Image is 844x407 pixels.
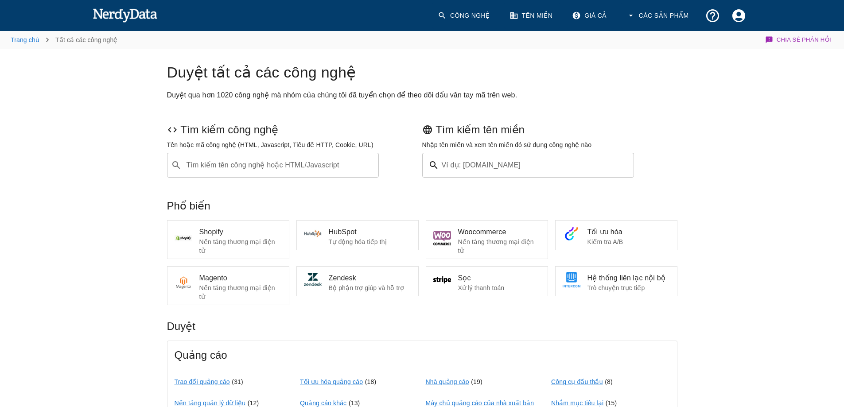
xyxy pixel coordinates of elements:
font: ) [241,378,243,385]
font: Xử lý thanh toán [458,284,505,291]
font: ) [257,399,259,407]
font: Tên miền [522,12,553,19]
a: WoocommerceNền tảng thương mại điện tử [426,220,548,259]
a: Trao đổi quảng cáo [175,378,230,385]
font: ) [611,378,613,385]
font: ( [606,399,608,407]
font: Shopify [199,228,223,236]
font: ) [358,399,360,407]
a: Nhà quảng cáo [426,378,469,385]
a: Tối ưu hóaKiểm tra A/B [555,220,677,250]
font: 19 [473,378,480,385]
font: Trò chuyện trực tiếp [587,284,645,291]
a: Quảng cáo khác [300,399,346,407]
font: Nhập tên miền và xem tên miền đó sử dụng công nghệ nào [422,141,592,148]
font: 15 [608,399,615,407]
font: ) [480,378,482,385]
font: 31 [234,378,241,385]
a: Công cụ đấu thầu [551,378,603,385]
font: ( [248,399,250,407]
font: ( [232,378,234,385]
font: Nền tảng thương mại điện tử [458,238,534,254]
font: Giá cả [584,12,607,19]
font: Tối ưu hóa [587,228,622,236]
a: Trang chủ [11,36,39,43]
font: Tìm kiếm tên miền [436,124,525,136]
a: ZendeskBộ phận trợ giúp và hỗ trợ [296,266,419,296]
font: Tất cả các công nghệ [55,36,118,43]
font: HubSpot [329,228,357,236]
font: Chia sẻ phản hồi [777,36,831,43]
font: Bộ phận trợ giúp và hỗ trợ [329,284,404,291]
font: ) [374,378,376,385]
font: Sọc [458,274,471,282]
a: Nhắm mục tiêu lại [551,399,603,407]
font: Nền tảng thương mại điện tử [199,238,275,254]
font: Các sản phẩm [639,12,689,19]
font: Magento [199,274,227,282]
a: MagentoNền tảng thương mại điện tử [167,266,289,305]
a: Hệ thống liên lạc nội bộTrò chuyện trực tiếp [555,266,677,296]
a: Tên miền [504,3,560,29]
font: Công nghệ [450,12,490,19]
font: ( [605,378,607,385]
font: Tìm kiếm công nghệ [180,124,278,136]
font: Phổ biến [167,200,210,212]
font: 8 [607,378,611,385]
nav: vụn bánh mì [11,31,118,49]
button: Các sản phẩm [621,3,696,29]
button: Hỗ trợ và Tài liệu [700,3,726,29]
a: HubSpotTự động hóa tiếp thị [296,220,419,250]
a: Tối ưu hóa quảng cáo [300,378,363,385]
font: Woocommerce [458,228,506,236]
font: 12 [250,399,257,407]
a: Công nghệ [432,3,497,29]
font: Nền tảng thương mại điện tử [199,284,275,300]
font: Duyệt qua hơn 1020 công nghệ mà nhóm của chúng tôi đã tuyển chọn để theo dõi dấu vân tay mã trên ... [167,91,517,99]
button: Cài đặt tài khoản [726,3,752,29]
font: Tự động hóa tiếp thị [329,238,387,245]
a: Nền tảng quản lý dữ liệu [175,399,246,407]
a: ShopifyNền tảng thương mại điện tử [167,220,289,259]
a: Giá cả [567,3,614,29]
font: Kiểm tra A/B [587,238,623,245]
font: Zendesk [329,274,356,282]
font: Tên hoặc mã công nghệ (HTML, Javascript, Tiêu đề HTTP, Cookie, URL) [167,141,373,148]
font: Hệ thống liên lạc nội bộ [587,274,665,282]
font: ( [349,399,351,407]
a: SọcXử lý thanh toán [426,266,548,296]
font: Quảng cáo [175,349,227,361]
font: 18 [367,378,374,385]
font: ( [471,378,473,385]
img: NerdyData.com [93,6,158,24]
font: 13 [351,399,358,407]
button: Chia sẻ phản hồi [764,31,833,49]
a: Máy chủ quảng cáo của nhà xuất bản [426,399,534,407]
font: Duyệt tất cả các công nghệ [167,64,356,81]
font: Duyệt [167,320,195,332]
font: ( [365,378,367,385]
font: ) [615,399,617,407]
